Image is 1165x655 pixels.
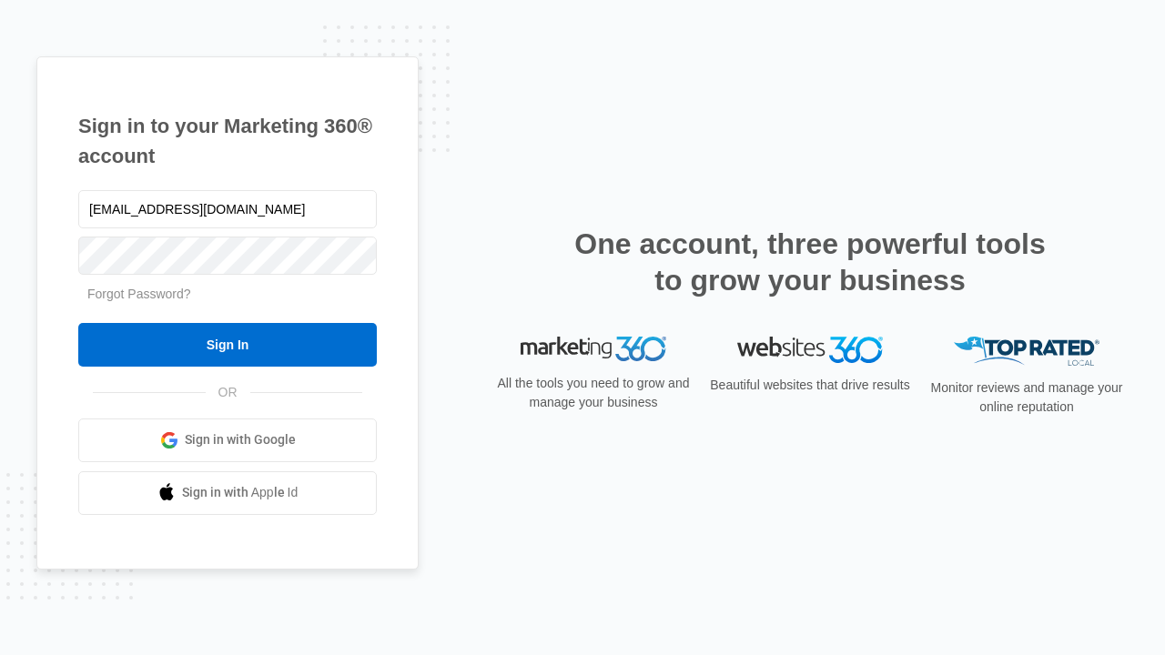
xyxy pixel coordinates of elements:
[206,383,250,402] span: OR
[708,376,912,395] p: Beautiful websites that drive results
[569,226,1051,298] h2: One account, three powerful tools to grow your business
[78,471,377,515] a: Sign in with Apple Id
[78,323,377,367] input: Sign In
[78,190,377,228] input: Email
[185,430,296,449] span: Sign in with Google
[521,337,666,362] img: Marketing 360
[87,287,191,301] a: Forgot Password?
[78,418,377,462] a: Sign in with Google
[954,337,1099,367] img: Top Rated Local
[491,374,695,412] p: All the tools you need to grow and manage your business
[737,337,883,363] img: Websites 360
[182,483,299,502] span: Sign in with Apple Id
[925,378,1129,417] p: Monitor reviews and manage your online reputation
[78,111,377,171] h1: Sign in to your Marketing 360® account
